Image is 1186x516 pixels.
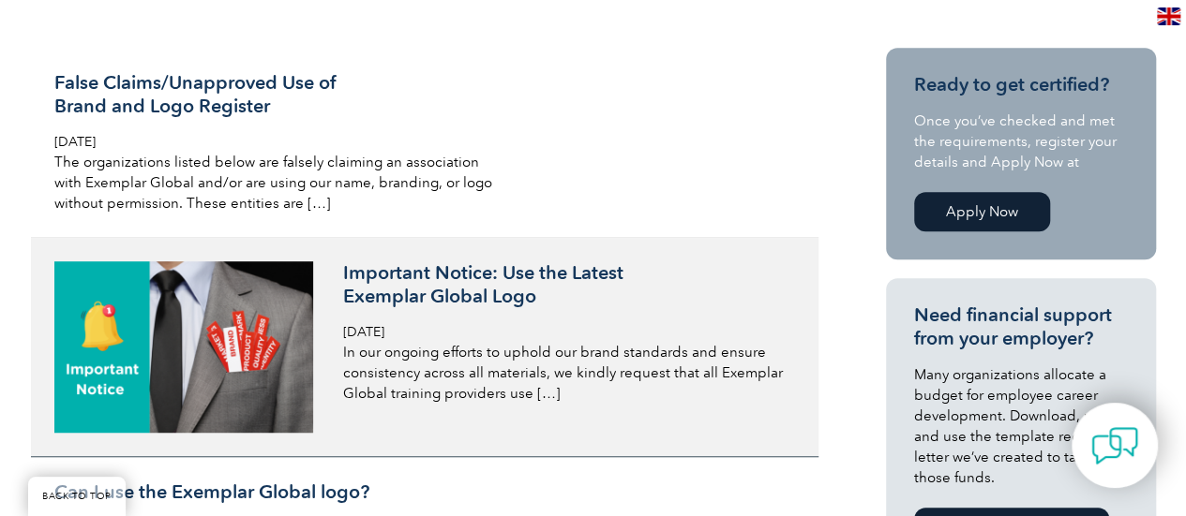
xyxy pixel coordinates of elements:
p: The organizations listed below are falsely claiming an association with Exemplar Global and/or ar... [54,152,499,214]
img: Dr.-Syed-Mahmood-Shahidul-Islam-2-300x199.png [54,261,314,433]
p: Once you’ve checked and met the requirements, register your details and Apply Now at [914,111,1128,172]
a: Important Notice: Use the LatestExemplar Global Logo [DATE] In our ongoing efforts to uphold our ... [31,238,818,457]
h3: Important Notice: Use the Latest Exemplar Global Logo [343,261,788,308]
img: en [1157,7,1180,25]
p: Many organizations allocate a budget for employee career development. Download, modify and use th... [914,364,1128,488]
img: contact-chat.png [1091,422,1138,469]
a: BACK TO TOP [28,477,126,516]
h3: False Claims/Unapproved Use of Brand and Logo Register [54,71,499,118]
h3: Can I use the Exemplar Global logo? [54,480,499,504]
h3: Need financial support from your employer? [914,303,1128,350]
p: In our ongoing efforts to uphold our brand standards and ensure consistency across all materials,... [343,342,788,404]
h3: Ready to get certified? [914,73,1128,96]
span: [DATE] [343,324,384,340]
a: Apply Now [914,192,1050,231]
span: [DATE] [54,134,96,150]
a: False Claims/Unapproved Use ofBrand and Logo Register [DATE] The organizations listed below are f... [31,48,818,238]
